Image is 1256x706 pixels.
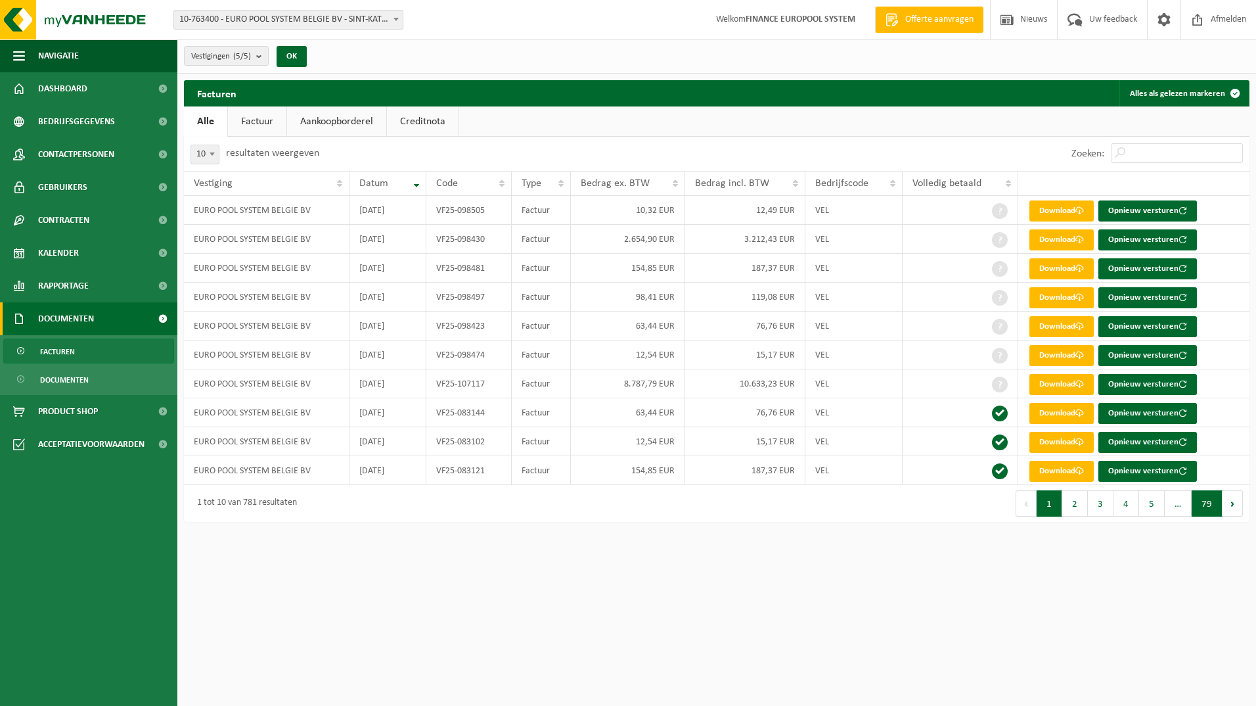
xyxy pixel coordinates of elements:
[426,283,511,312] td: VF25-098497
[426,427,511,456] td: VF25-083102
[387,106,459,137] a: Creditnota
[875,7,983,33] a: Offerte aanvragen
[1192,490,1222,517] button: 79
[815,178,868,189] span: Bedrijfscode
[522,178,541,189] span: Type
[571,225,685,254] td: 2.654,90 EUR
[1098,374,1197,395] button: Opnieuw versturen
[426,398,511,427] td: VF25-083144
[184,427,349,456] td: EURO POOL SYSTEM BELGIE BV
[1062,490,1088,517] button: 2
[1029,403,1094,424] a: Download
[349,369,426,398] td: [DATE]
[1222,490,1243,517] button: Next
[184,398,349,427] td: EURO POOL SYSTEM BELGIE BV
[184,196,349,225] td: EURO POOL SYSTEM BELGIE BV
[805,341,903,369] td: VEL
[571,312,685,341] td: 63,44 EUR
[685,427,805,456] td: 15,17 EUR
[685,312,805,341] td: 76,76 EUR
[349,398,426,427] td: [DATE]
[174,11,403,29] span: 10-763400 - EURO POOL SYSTEM BELGIE BV - SINT-KATELIJNE-WAVER
[426,225,511,254] td: VF25-098430
[1029,200,1094,222] a: Download
[349,225,426,254] td: [DATE]
[1119,80,1248,106] button: Alles als gelezen markeren
[805,312,903,341] td: VEL
[38,204,89,237] span: Contracten
[349,283,426,312] td: [DATE]
[426,456,511,485] td: VF25-083121
[38,138,114,171] span: Contactpersonen
[184,283,349,312] td: EURO POOL SYSTEM BELGIE BV
[685,196,805,225] td: 12,49 EUR
[512,369,571,398] td: Factuur
[277,46,307,67] button: OK
[1098,345,1197,366] button: Opnieuw versturen
[1165,490,1192,517] span: …
[359,178,388,189] span: Datum
[184,254,349,283] td: EURO POOL SYSTEM BELGIE BV
[1029,258,1094,279] a: Download
[512,225,571,254] td: Factuur
[38,302,94,335] span: Documenten
[571,427,685,456] td: 12,54 EUR
[233,52,251,60] count: (5/5)
[805,398,903,427] td: VEL
[512,341,571,369] td: Factuur
[512,254,571,283] td: Factuur
[805,196,903,225] td: VEL
[173,10,403,30] span: 10-763400 - EURO POOL SYSTEM BELGIE BV - SINT-KATELIJNE-WAVER
[902,13,977,26] span: Offerte aanvragen
[685,283,805,312] td: 119,08 EUR
[349,341,426,369] td: [DATE]
[184,225,349,254] td: EURO POOL SYSTEM BELGIE BV
[1029,229,1094,250] a: Download
[191,47,251,66] span: Vestigingen
[1139,490,1165,517] button: 5
[1098,229,1197,250] button: Opnieuw versturen
[184,341,349,369] td: EURO POOL SYSTEM BELGIE BV
[1029,461,1094,482] a: Download
[685,369,805,398] td: 10.633,23 EUR
[1098,287,1197,308] button: Opnieuw versturen
[571,369,685,398] td: 8.787,79 EUR
[3,367,174,392] a: Documenten
[1037,490,1062,517] button: 1
[1016,490,1037,517] button: Previous
[194,178,233,189] span: Vestiging
[436,178,458,189] span: Code
[805,225,903,254] td: VEL
[805,369,903,398] td: VEL
[571,283,685,312] td: 98,41 EUR
[426,254,511,283] td: VF25-098481
[426,312,511,341] td: VF25-098423
[1071,149,1104,159] label: Zoeken:
[349,196,426,225] td: [DATE]
[1029,345,1094,366] a: Download
[512,398,571,427] td: Factuur
[191,145,219,164] span: 10
[184,46,269,66] button: Vestigingen(5/5)
[426,341,511,369] td: VF25-098474
[184,456,349,485] td: EURO POOL SYSTEM BELGIE BV
[571,341,685,369] td: 12,54 EUR
[1098,432,1197,453] button: Opnieuw versturen
[287,106,386,137] a: Aankoopborderel
[184,312,349,341] td: EURO POOL SYSTEM BELGIE BV
[1098,200,1197,222] button: Opnieuw versturen
[571,398,685,427] td: 63,44 EUR
[1098,403,1197,424] button: Opnieuw versturen
[38,105,115,138] span: Bedrijfsgegevens
[40,367,89,392] span: Documenten
[38,270,89,302] span: Rapportage
[38,72,87,105] span: Dashboard
[571,254,685,283] td: 154,85 EUR
[912,178,981,189] span: Volledig betaald
[685,341,805,369] td: 15,17 EUR
[1088,490,1113,517] button: 3
[512,312,571,341] td: Factuur
[685,456,805,485] td: 187,37 EUR
[3,339,174,364] a: Facturen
